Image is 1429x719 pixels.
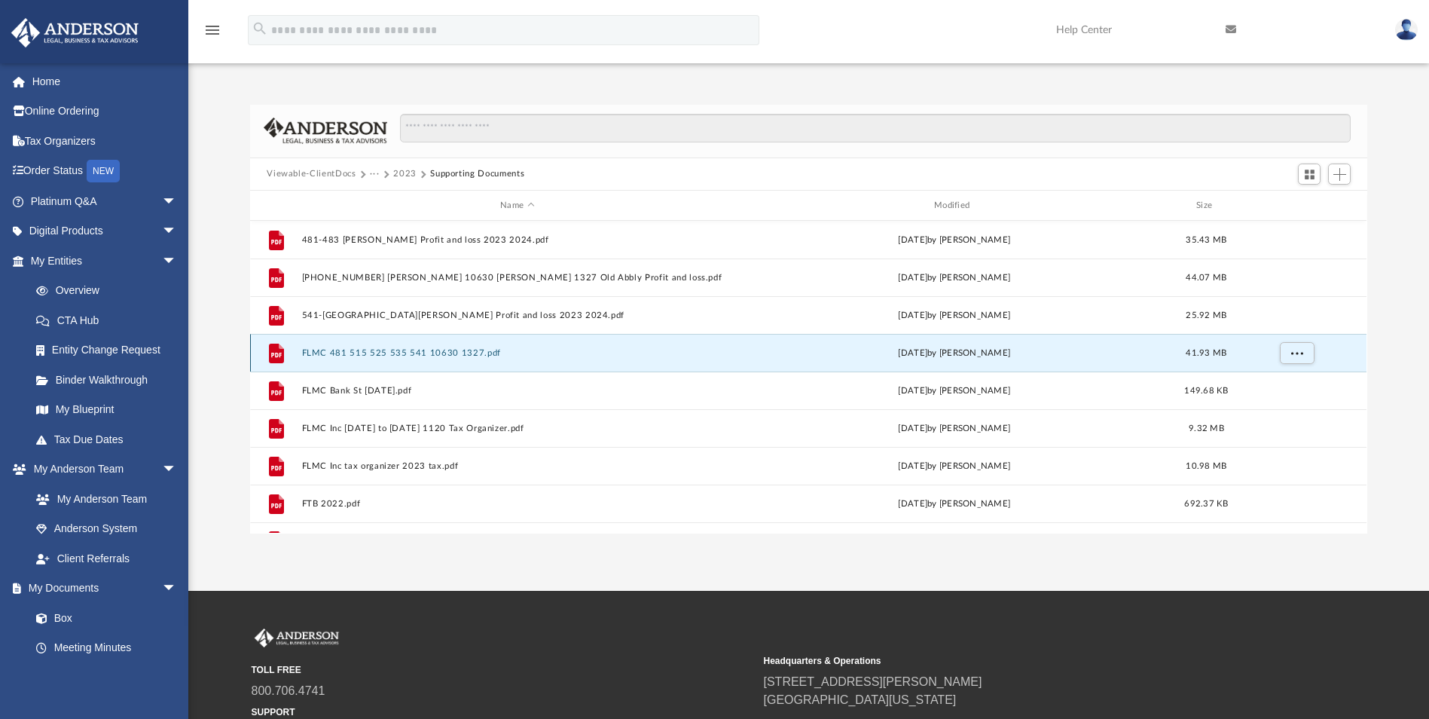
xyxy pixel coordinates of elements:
[1186,462,1227,470] span: 10.98 MB
[21,424,200,454] a: Tax Due Dates
[21,484,185,514] a: My Anderson Team
[252,20,268,37] i: search
[739,460,1170,473] div: [DATE] by [PERSON_NAME]
[739,497,1170,511] div: [DATE] by [PERSON_NAME]
[302,461,733,471] button: FLMC Inc tax organizer 2023 tax.pdf
[21,305,200,335] a: CTA Hub
[11,66,200,96] a: Home
[764,693,957,706] a: [GEOGRAPHIC_DATA][US_STATE]
[302,273,733,283] button: [PHONE_NUMBER] [PERSON_NAME] 10630 [PERSON_NAME] 1327 Old Abbly Profit and loss.pdf
[430,167,524,181] button: Supporting Documents
[203,21,221,39] i: menu
[11,96,200,127] a: Online Ordering
[1395,19,1418,41] img: User Pic
[302,311,733,320] button: 541-[GEOGRAPHIC_DATA][PERSON_NAME] Profit and loss 2023 2024.pdf
[252,684,325,697] a: 800.706.4741
[1280,342,1314,365] button: More options
[252,663,753,677] small: TOLL FREE
[370,167,380,181] button: ···
[250,221,1366,533] div: grid
[11,156,200,187] a: Order StatusNEW
[1298,164,1321,185] button: Switch to Grid View
[739,309,1170,323] div: [DATE] by [PERSON_NAME]
[11,454,192,485] a: My Anderson Teamarrow_drop_down
[739,234,1170,247] div: [DATE] by [PERSON_NAME]
[1186,311,1227,320] span: 25.92 MB
[11,246,200,276] a: My Entitiesarrow_drop_down
[11,574,192,604] a: My Documentsarrow_drop_down
[302,386,733,396] button: FLMC Bank St [DATE].pdf
[11,216,200,246] a: Digital Productsarrow_drop_down
[267,167,356,181] button: Viewable-ClientDocs
[21,633,192,663] a: Meeting Minutes
[252,705,753,719] small: SUPPORT
[764,654,1266,668] small: Headquarters & Operations
[764,675,982,688] a: [STREET_ADDRESS][PERSON_NAME]
[162,186,192,217] span: arrow_drop_down
[1186,236,1227,244] span: 35.43 MB
[739,422,1170,436] div: [DATE] by [PERSON_NAME]
[162,246,192,277] span: arrow_drop_down
[739,271,1170,285] div: [DATE] by [PERSON_NAME]
[739,199,1170,213] div: Modified
[1177,199,1237,213] div: Size
[203,29,221,39] a: menu
[302,499,733,509] button: FTB 2022.pdf
[21,335,200,366] a: Entity Change Request
[21,395,192,425] a: My Blueprint
[400,114,1351,142] input: Search files and folders
[301,199,732,213] div: Name
[302,424,733,433] button: FLMC Inc [DATE] to [DATE] 1120 Tax Organizer.pdf
[1186,349,1227,357] span: 41.93 MB
[1244,199,1349,213] div: id
[1185,387,1229,395] span: 149.68 KB
[21,514,192,544] a: Anderson System
[1328,164,1351,185] button: Add
[302,348,733,358] button: FLMC 481 515 525 535 541 10630 1327.pdf
[302,235,733,245] button: 481-483 [PERSON_NAME] Profit and loss 2023 2024.pdf
[162,454,192,485] span: arrow_drop_down
[1185,500,1229,508] span: 692.37 KB
[21,276,200,306] a: Overview
[1189,424,1224,433] span: 9.32 MB
[162,574,192,604] span: arrow_drop_down
[21,543,192,574] a: Client Referrals
[21,365,200,395] a: Binder Walkthrough
[1186,274,1227,282] span: 44.07 MB
[11,126,200,156] a: Tax Organizers
[162,216,192,247] span: arrow_drop_down
[21,603,185,633] a: Box
[739,384,1170,398] div: [DATE] by [PERSON_NAME]
[252,629,342,648] img: Anderson Advisors Platinum Portal
[257,199,295,213] div: id
[21,662,185,693] a: Forms Library
[739,347,1170,360] div: [DATE] by [PERSON_NAME]
[11,186,200,216] a: Platinum Q&Aarrow_drop_down
[393,167,417,181] button: 2023
[7,18,143,47] img: Anderson Advisors Platinum Portal
[87,160,120,182] div: NEW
